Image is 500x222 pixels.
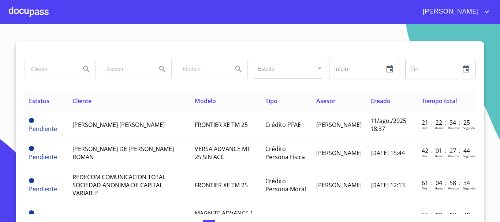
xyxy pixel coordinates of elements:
span: Modelo [195,97,216,105]
span: Crédito Persona Física [265,145,305,161]
span: AURA [PERSON_NAME] [72,213,135,221]
p: 42 : 01 : 27 : 44 [422,147,471,155]
span: Tiempo total [422,97,457,105]
button: Search [154,60,171,78]
span: [PERSON_NAME] [316,181,362,189]
button: account of current user [417,6,491,18]
span: VERSA ADVANCE MT 25 SIN ACC [195,145,250,161]
span: [DATE] 12:13 [370,181,405,189]
span: [DATE] 15:44 [370,149,405,157]
p: Minutos [448,154,459,158]
span: [PERSON_NAME] DE [PERSON_NAME] ROMAN [72,145,174,161]
p: Segundos [463,186,477,190]
span: Pendiente [29,153,57,161]
span: Tipo [265,97,277,105]
span: [PERSON_NAME] [316,121,362,129]
span: REDECOM COMUNICACION TOTAL SOCIEDAD ANONIMA DE CAPITAL VARIABLE [72,173,165,197]
p: Horas [435,154,443,158]
input: search [177,59,227,79]
p: 21 : 22 : 34 : 25 [422,118,471,127]
span: FRONTIER XE TM 25 [195,121,248,129]
span: Creado [370,97,391,105]
span: Crédito PFAE [265,121,301,129]
span: Pendiente [29,185,57,193]
span: Asesor [316,97,336,105]
p: 61 : 04 : 58 : 34 [422,179,471,187]
p: Dias [422,186,428,190]
span: Crédito Persona Moral [265,177,306,193]
span: Pendiente [29,178,34,183]
span: Pendiente [29,118,34,123]
input: search [101,59,151,79]
span: 11/ago./2025 18:37 [370,117,406,133]
p: Minutos [448,186,459,190]
button: Search [78,60,95,78]
span: Contado PFAE [265,213,304,221]
p: Segundos [463,154,477,158]
span: [PERSON_NAME] [PERSON_NAME] [72,121,165,129]
p: Dias [422,126,428,130]
p: 66 : 00 : 03 : 40 [422,211,471,219]
input: search [25,59,75,79]
span: Estatus [29,97,49,105]
p: Minutos [448,126,459,130]
span: [PERSON_NAME] [316,213,362,221]
button: Search [230,60,247,78]
p: Horas [435,126,443,130]
span: Pendiente [29,146,34,151]
span: Pendiente [29,125,57,133]
span: [PERSON_NAME] [417,6,482,18]
p: Horas [435,186,443,190]
span: Cliente [72,97,92,105]
div: ​ [253,59,323,79]
p: Dias [422,154,428,158]
p: Segundos [463,126,477,130]
span: FRONTIER XE TM 25 [195,181,248,189]
span: [DATE] 17:08 [370,213,405,221]
span: Pendiente [29,210,34,215]
span: [PERSON_NAME] [316,149,362,157]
